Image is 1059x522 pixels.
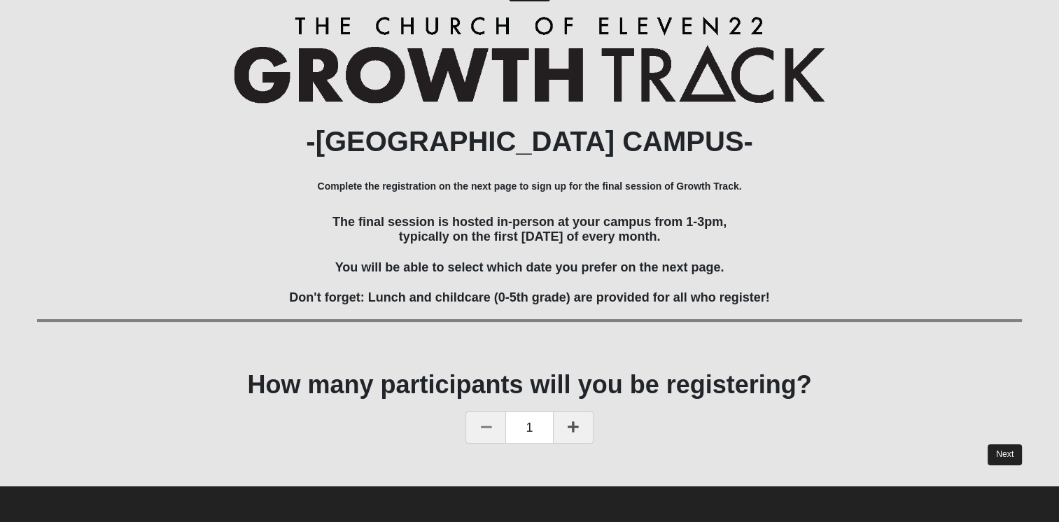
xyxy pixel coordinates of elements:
[289,290,769,304] span: Don't forget: Lunch and childcare (0-5th grade) are provided for all who register!
[399,230,661,244] span: typically on the first [DATE] of every month.
[332,215,727,229] span: The final session is hosted in-person at your campus from 1-3pm,
[234,16,825,104] img: Growth Track Logo
[318,181,742,192] b: Complete the registration on the next page to sign up for the final session of Growth Track.
[506,411,552,444] span: 1
[335,260,724,274] span: You will be able to select which date you prefer on the next page.
[306,126,753,157] b: -[GEOGRAPHIC_DATA] CAMPUS-
[988,444,1022,465] a: Next
[37,369,1022,400] h1: How many participants will you be registering?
